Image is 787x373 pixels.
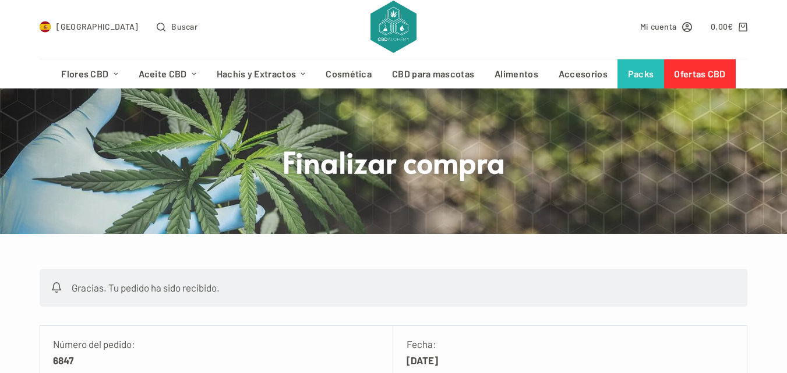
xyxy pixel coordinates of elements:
[206,59,316,88] a: Hachís y Extractos
[40,21,51,33] img: ES Flag
[53,352,380,368] strong: 6847
[57,20,138,33] span: [GEOGRAPHIC_DATA]
[40,20,139,33] a: Select Country
[640,20,677,33] span: Mi cuenta
[548,59,617,88] a: Accesorios
[175,143,612,180] h1: Finalizar compra
[711,20,747,33] a: Carro de compra
[128,59,206,88] a: Aceite CBD
[617,59,664,88] a: Packs
[51,59,736,88] nav: Menú de cabecera
[728,22,733,31] span: €
[40,269,748,307] p: Gracias. Tu pedido ha sido recibido.
[664,59,736,88] a: Ofertas CBD
[316,59,382,88] a: Cosmética
[171,20,197,33] span: Buscar
[640,20,693,33] a: Mi cuenta
[407,352,735,368] strong: [DATE]
[51,59,128,88] a: Flores CBD
[157,20,197,33] button: Abrir formulario de búsqueda
[382,59,485,88] a: CBD para mascotas
[485,59,549,88] a: Alimentos
[711,22,733,31] bdi: 0,00
[370,1,416,53] img: CBD Alchemy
